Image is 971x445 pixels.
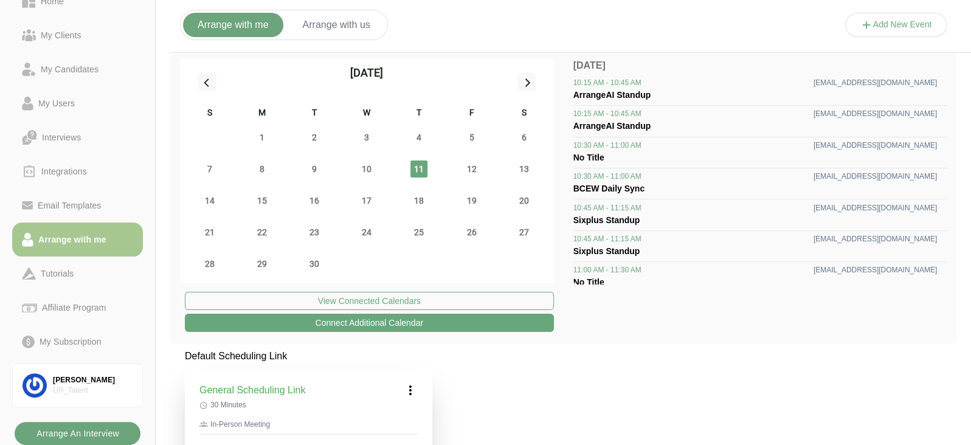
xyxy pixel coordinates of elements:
span: BCEW Daily Sync [573,184,644,193]
a: Interviews [12,120,143,154]
a: Affiliate Program [12,291,143,325]
div: Integrations [36,164,92,179]
button: View Connected Calendars [185,292,554,310]
div: Arrange with me [33,232,111,247]
span: Wednesday, September 24, 2025 [358,224,375,241]
a: My Clients [12,18,143,52]
p: In-Person Meeting [199,419,418,429]
span: [EMAIL_ADDRESS][DOMAIN_NAME] [814,78,937,88]
div: My Clients [36,28,86,43]
div: [DATE] [350,64,383,81]
a: Email Templates [12,188,143,222]
span: Friday, September 5, 2025 [463,129,480,146]
span: Saturday, September 20, 2025 [515,192,532,209]
div: S [184,106,236,122]
a: My Subscription [12,325,143,359]
span: Sunday, September 7, 2025 [201,160,218,178]
span: Wednesday, September 3, 2025 [358,129,375,146]
div: Affiliate Program [37,300,111,315]
div: Tutorials [36,266,78,281]
span: Monday, September 15, 2025 [254,192,271,209]
a: My Candidates [12,52,143,86]
div: Interviews [37,130,86,145]
span: Tuesday, September 16, 2025 [306,192,323,209]
span: Monday, September 22, 2025 [254,224,271,241]
div: My Candidates [36,62,103,77]
button: Arrange with us [288,13,385,37]
div: F [445,106,497,122]
button: Arrange An Interview [15,422,140,445]
span: 11:00 AM - 11:30 AM [573,265,641,275]
button: Add New Event [845,13,947,37]
span: Friday, September 12, 2025 [463,160,480,178]
a: Arrange with me [12,222,143,257]
span: No Title [573,153,604,162]
p: [DATE] [573,58,947,73]
span: Tuesday, September 23, 2025 [306,224,323,241]
span: Sunday, September 28, 2025 [201,255,218,272]
button: Connect Additional Calendar [185,314,554,332]
div: T [288,106,340,122]
span: 10:30 AM - 11:00 AM [573,140,641,150]
span: Tuesday, September 2, 2025 [306,129,323,146]
div: T [393,106,445,122]
span: 10:15 AM - 10:45 AM [573,109,641,119]
div: My Subscription [35,334,106,349]
span: Saturday, September 6, 2025 [515,129,532,146]
span: Thursday, September 11, 2025 [410,160,427,178]
div: [PERSON_NAME] [53,375,133,385]
div: My Users [33,96,80,111]
span: Monday, September 29, 2025 [254,255,271,272]
span: Wednesday, September 10, 2025 [358,160,375,178]
span: Thursday, September 25, 2025 [410,224,427,241]
div: S [497,106,550,122]
span: Monday, September 1, 2025 [254,129,271,146]
span: Friday, September 26, 2025 [463,224,480,241]
b: Arrange An Interview [36,422,119,445]
span: Tuesday, September 30, 2025 [306,255,323,272]
span: Saturday, September 13, 2025 [515,160,532,178]
span: ArrangeAI Standup [573,90,651,100]
span: [EMAIL_ADDRESS][DOMAIN_NAME] [814,234,937,244]
div: W [340,106,393,122]
a: [PERSON_NAME]UR_Talent [12,364,143,407]
span: Saturday, September 27, 2025 [515,224,532,241]
h3: General Scheduling Link [199,383,305,398]
span: [EMAIL_ADDRESS][DOMAIN_NAME] [814,265,937,275]
span: No Title [573,277,604,287]
span: 10:45 AM - 11:15 AM [573,234,641,244]
button: Arrange with me [183,13,283,37]
span: [EMAIL_ADDRESS][DOMAIN_NAME] [814,203,937,213]
span: Monday, September 8, 2025 [254,160,271,178]
span: [EMAIL_ADDRESS][DOMAIN_NAME] [814,171,937,181]
div: Email Templates [33,198,106,213]
p: Default Scheduling Link [185,349,432,364]
span: Sixplus Standup [573,215,640,225]
span: Sunday, September 14, 2025 [201,192,218,209]
span: [EMAIL_ADDRESS][DOMAIN_NAME] [814,140,937,150]
span: Wednesday, September 17, 2025 [358,192,375,209]
a: Tutorials [12,257,143,291]
span: 10:45 AM - 11:15 AM [573,203,641,213]
span: [EMAIL_ADDRESS][DOMAIN_NAME] [814,109,937,119]
p: 30 Minutes [199,400,418,410]
span: 10:30 AM - 11:00 AM [573,171,641,181]
a: Integrations [12,154,143,188]
span: Thursday, September 18, 2025 [410,192,427,209]
span: Sixplus Standup [573,246,640,256]
span: Sunday, September 21, 2025 [201,224,218,241]
span: Friday, September 19, 2025 [463,192,480,209]
a: My Users [12,86,143,120]
span: 10:15 AM - 10:45 AM [573,78,641,88]
span: Thursday, September 4, 2025 [410,129,427,146]
div: M [236,106,288,122]
span: ArrangeAI Standup [573,121,651,131]
div: UR_Talent [53,385,133,396]
span: Tuesday, September 9, 2025 [306,160,323,178]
